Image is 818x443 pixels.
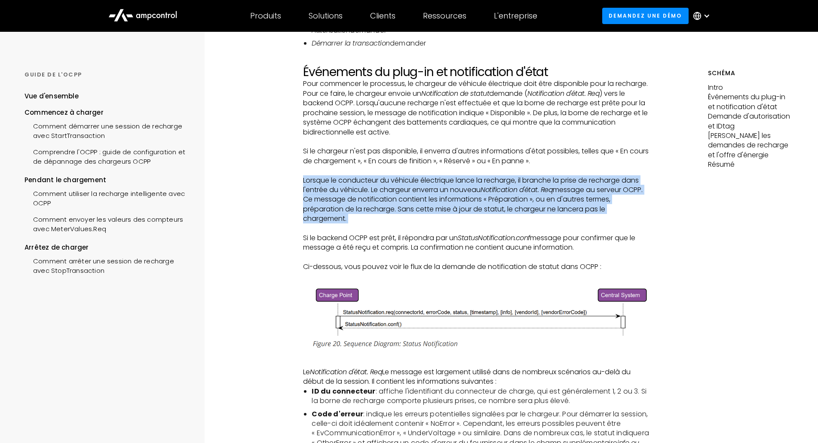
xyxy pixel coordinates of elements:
div: Clients [370,11,395,21]
p: Si le chargeur n'est pas disponible, il enverra d'autres informations d'état possibles, telles qu... [303,147,650,166]
p: ‍ [303,272,650,281]
p: ‍ [303,166,650,175]
p: Lorsque le conducteur du véhicule électrique lance la recharge, il branche la prise de recharge d... [303,176,650,224]
p: ‍ [303,358,650,367]
a: Vue d'ensemble [25,92,79,107]
a: Comment arrêter une session de recharge avec StopTransaction [25,252,188,278]
p: ‍ [303,224,650,233]
em: Notification de statut [421,89,489,98]
div: Produits [250,11,281,21]
img: status notification request in OCPP [303,281,650,354]
h5: Schéma [708,69,793,78]
div: GUIDE DE L'OCPP [25,71,188,79]
div: L'entreprise [494,11,537,21]
p: Le Le message est largement utilisé dans de nombreux scénarios au-delà du début de la session. Il... [303,367,650,387]
div: Solutions [309,11,343,21]
strong: Code d'erreur [312,409,363,419]
a: Comprendre l'OCPP : guide de configuration et de dépannage des chargeurs OCPP [25,143,188,169]
div: Arrêtez de charger [25,243,188,252]
em: Notification d'état. Req [527,89,600,98]
div: Ressources [423,11,466,21]
li: : affiche l'identifiant du connecteur de charge, qui est généralement 1, 2 ou 3. Si la borne de r... [312,387,650,406]
div: Commencez à charger [25,108,188,117]
p: ‍ [303,137,650,147]
em: Autorisation [312,25,350,35]
p: Si le backend OCPP est prêt, il répondra par un message pour confirmer que le message a été reçu ... [303,233,650,253]
p: Ci-dessous, vous pouvez voir le flux de la demande de notification de statut dans OCPP : [303,262,650,272]
li: demander [312,39,650,48]
h2: Événements du plug-in et notification d'état [303,65,650,79]
p: ‍ [303,253,650,262]
em: Notification d'état. Req [310,367,382,377]
p: [PERSON_NAME] les demandes de recharge et l'offre d'énergie [708,131,793,160]
a: Comment envoyer les valeurs des compteurs avec MeterValues.Req [25,211,188,236]
div: Pendant le chargement [25,175,188,185]
p: Résumé [708,160,793,169]
em: Démarrer la transaction [312,38,390,48]
a: Comment démarrer une session de recharge avec StartTransaction [25,117,188,143]
em: StatusNotification.conf [458,233,530,243]
p: Événements du plug-in et notification d'état [708,92,793,112]
a: Demandez une démo [602,8,689,24]
strong: ID du connecteur [312,386,375,396]
p: Demande d'autorisation et IDtag [708,112,793,131]
p: Pour commencer le processus, le chargeur de véhicule électrique doit être disponible pour la rech... [303,79,650,137]
p: Intro [708,83,793,92]
a: Comment utiliser la recharge intelligente avec OCPP [25,185,188,211]
div: Vue d'ensemble [25,92,79,101]
p: ‍ [303,55,650,64]
em: Notification d'état. Req [481,185,553,195]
